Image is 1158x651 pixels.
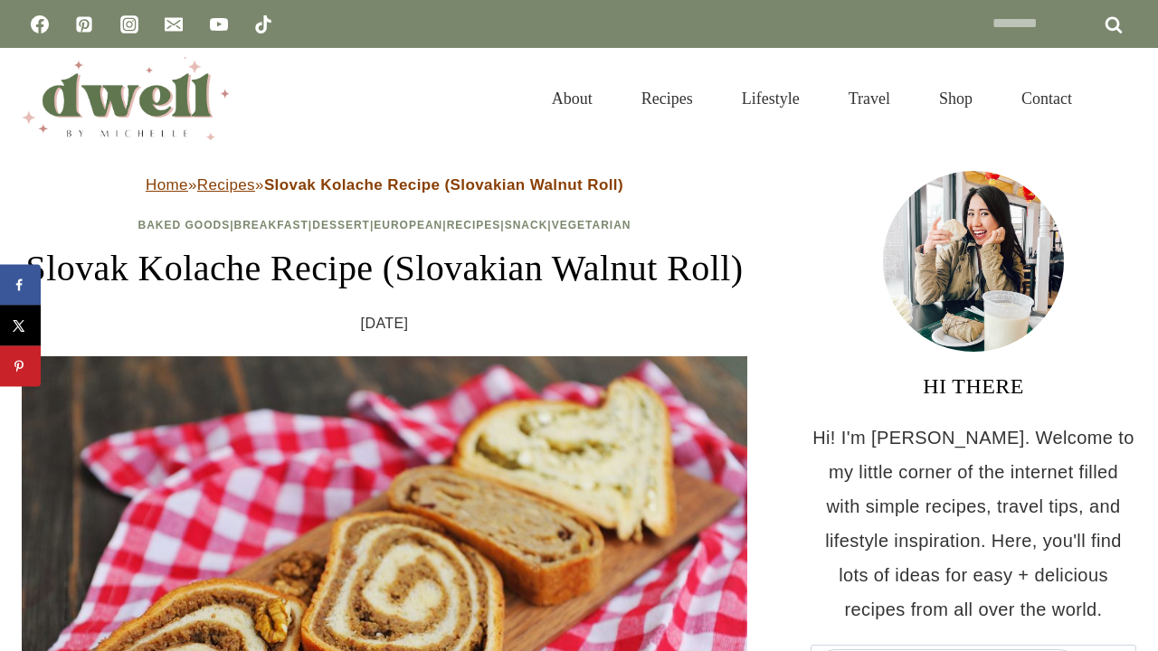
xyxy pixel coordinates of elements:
[197,176,255,193] a: Recipes
[811,370,1136,402] h3: HI THERE
[811,420,1136,627] p: Hi! I'm [PERSON_NAME]. Welcome to my little corner of the internet filled with simple recipes, tr...
[138,219,631,231] span: | | | | | |
[997,67,1096,130] a: Contact
[312,219,370,231] a: Dessert
[22,57,230,140] img: DWELL by michelle
[915,67,997,130] a: Shop
[201,6,237,42] a: YouTube
[447,219,501,231] a: Recipes
[111,6,147,42] a: Instagram
[552,219,631,231] a: Vegetarian
[66,6,102,42] a: Pinterest
[156,6,192,42] a: Email
[264,176,623,193] strong: Slovak Kolache Recipe (Slovakian Walnut Roll)
[1106,83,1136,114] button: View Search Form
[22,241,747,296] h1: Slovak Kolache Recipe (Slovakian Walnut Roll)
[245,6,281,42] a: TikTok
[527,67,1096,130] nav: Primary Navigation
[717,67,824,130] a: Lifestyle
[138,219,230,231] a: Baked Goods
[146,176,623,193] span: » »
[505,219,548,231] a: Snack
[617,67,717,130] a: Recipes
[374,219,442,231] a: European
[22,6,58,42] a: Facebook
[824,67,915,130] a: Travel
[527,67,617,130] a: About
[361,310,409,337] time: [DATE]
[234,219,308,231] a: Breakfast
[146,176,188,193] a: Home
